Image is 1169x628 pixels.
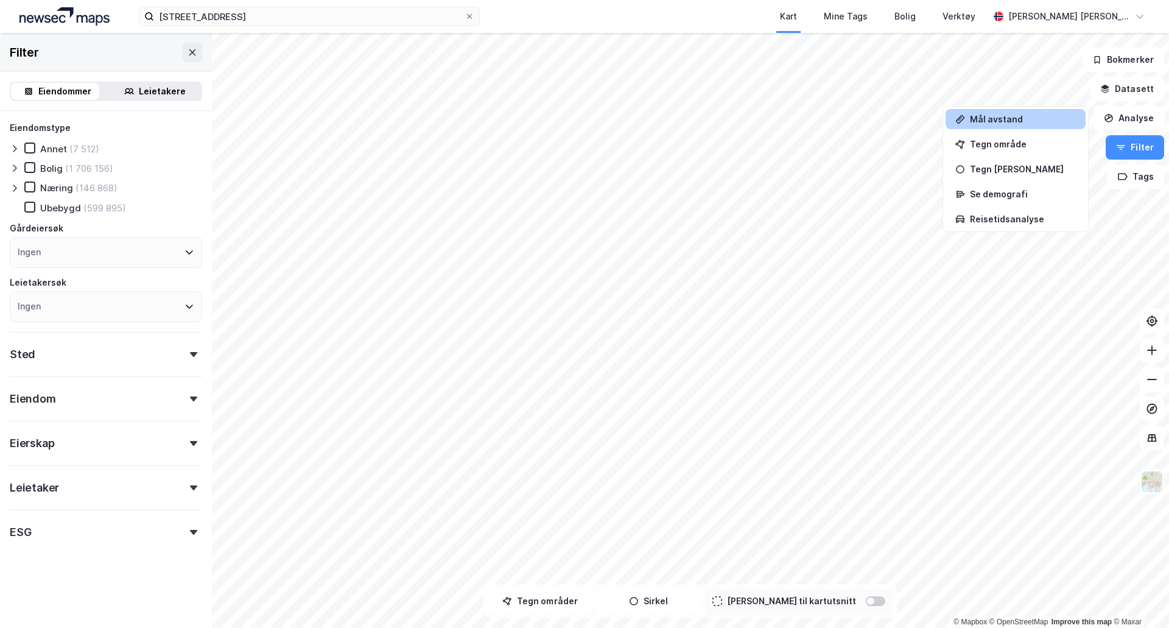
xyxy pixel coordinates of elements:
div: Gårdeiersøk [10,221,63,236]
input: Søk på adresse, matrikkel, gårdeiere, leietakere eller personer [154,7,465,26]
div: Leietakersøk [10,275,66,290]
div: Tegn [PERSON_NAME] [970,164,1076,174]
div: Eierskap [10,436,54,451]
div: Eiendommer [38,84,91,99]
div: Eiendom [10,392,56,406]
div: Tegn område [970,139,1076,149]
div: Mål avstand [970,114,1076,124]
button: Datasett [1090,77,1164,101]
button: Filter [1106,135,1164,160]
div: Eiendomstype [10,121,71,135]
img: logo.a4113a55bc3d86da70a041830d287a7e.svg [19,7,110,26]
div: Sted [10,347,35,362]
div: Ubebygd [40,202,81,214]
div: Kontrollprogram for chat [1108,570,1169,628]
button: Tegn områder [488,589,592,613]
div: Se demografi [970,189,1076,199]
div: Verktøy [943,9,975,24]
div: Mine Tags [824,9,868,24]
button: Tags [1108,164,1164,189]
button: Bokmerker [1082,48,1164,72]
a: Improve this map [1051,618,1112,626]
div: (146 868) [75,182,118,194]
div: Filter [10,43,39,62]
div: Næring [40,182,73,194]
div: Reisetidsanalyse [970,214,1076,224]
div: (7 512) [69,143,99,155]
div: Leietakere [139,84,186,99]
div: Bolig [894,9,916,24]
div: (599 895) [83,202,126,214]
div: Kart [780,9,797,24]
div: ESG [10,525,31,540]
img: Z [1140,470,1164,493]
div: Leietaker [10,481,59,495]
div: Annet [40,143,67,155]
div: Bolig [40,163,63,174]
div: Ingen [18,245,41,259]
a: Mapbox [953,618,987,626]
div: Ingen [18,299,41,314]
button: Sirkel [597,589,700,613]
a: OpenStreetMap [989,618,1048,626]
div: [PERSON_NAME] [PERSON_NAME] [1008,9,1130,24]
div: [PERSON_NAME] til kartutsnitt [727,594,856,609]
iframe: Chat Widget [1108,570,1169,628]
button: Analyse [1094,106,1164,130]
div: (1 706 156) [65,163,113,174]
